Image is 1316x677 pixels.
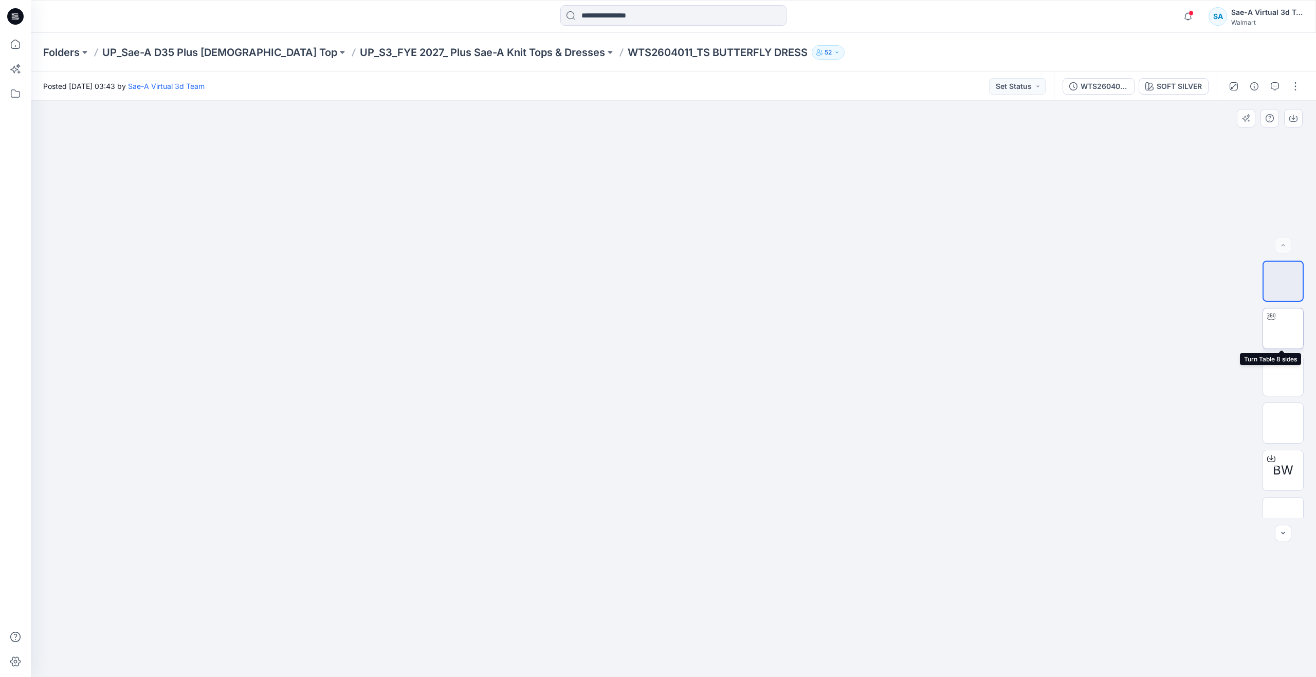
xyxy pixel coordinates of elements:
a: Folders [43,45,80,60]
button: Details [1246,78,1263,95]
span: BW [1273,461,1293,480]
div: SOFT SILVER [1157,81,1202,92]
a: Sae-A Virtual 3d Team [128,82,205,90]
div: WTS2604011_SOFT SILVER [1081,81,1128,92]
div: SA [1209,7,1227,26]
img: BACK PNG Ghost [1263,412,1303,434]
span: Posted [DATE] 03:43 by [43,81,205,92]
img: Turn Table 8 sides [1263,312,1303,344]
button: WTS2604011_SOFT SILVER [1063,78,1135,95]
button: 52 [812,45,845,60]
a: UP_Sae-A D35 Plus [DEMOGRAPHIC_DATA] Top [102,45,337,60]
div: Walmart [1231,19,1303,26]
div: Sae-A Virtual 3d Team [1231,6,1303,19]
p: 52 [825,47,832,58]
p: WTS2604011_TS BUTTERFLY DRESS [628,45,808,60]
a: UP_S3_FYE 2027_ Plus Sae-A Knit Tops & Dresses [360,45,605,60]
button: SOFT SILVER [1139,78,1209,95]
